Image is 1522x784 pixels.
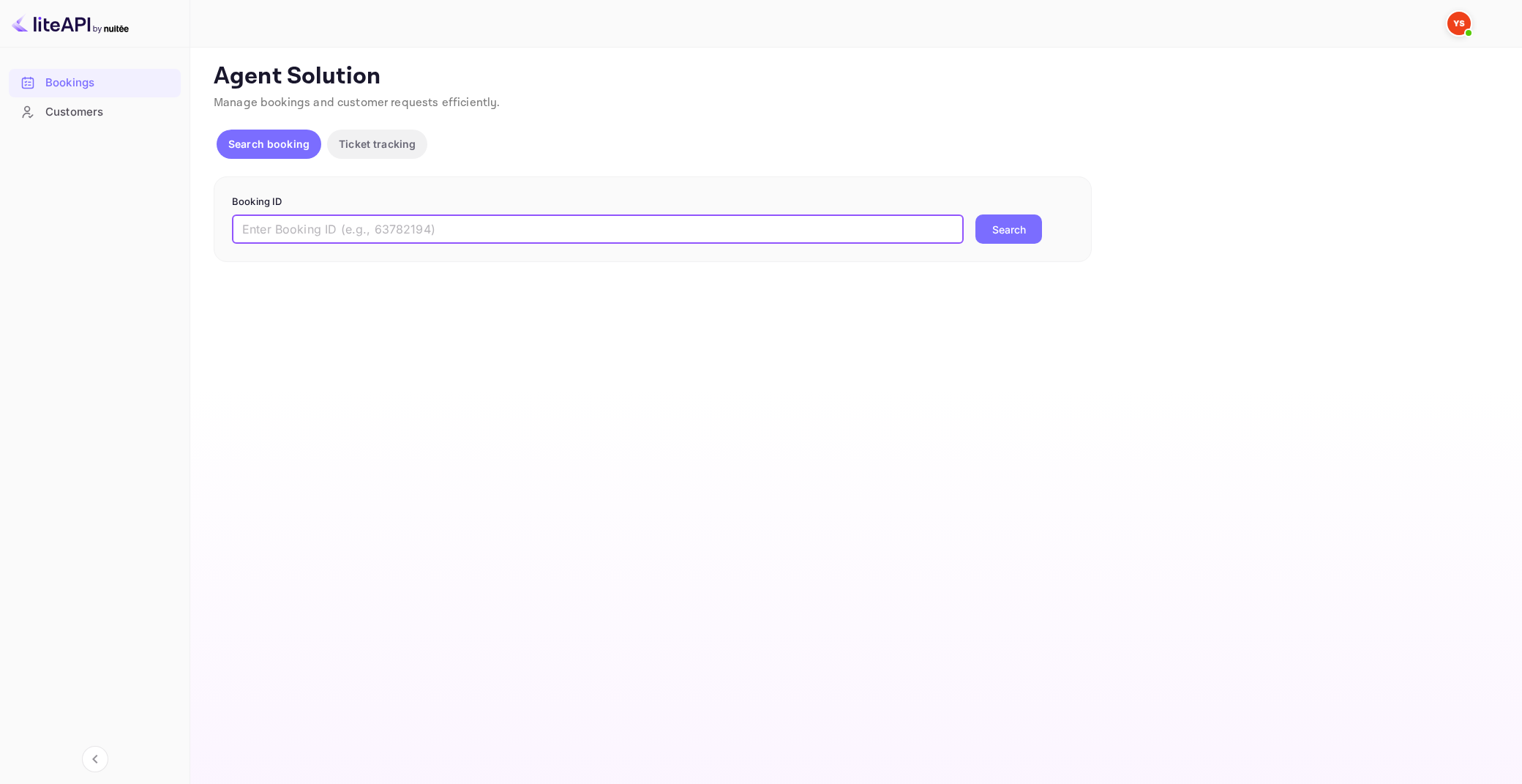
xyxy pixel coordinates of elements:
img: Yandex Support [1447,12,1471,35]
div: Bookings [9,69,181,97]
button: Collapse navigation [82,746,108,772]
a: Customers [9,98,181,125]
div: Bookings [45,75,173,92]
button: Search [975,214,1042,244]
div: Customers [9,98,181,127]
p: Ticket tracking [339,136,416,152]
img: LiteAPI logo [12,12,129,35]
a: Bookings [9,69,181,96]
input: Enter Booking ID (e.g., 63782194) [232,214,964,244]
p: Agent Solution [214,62,1496,92]
p: Booking ID [232,195,1073,209]
div: Customers [45,104,173,121]
span: Manage bookings and customer requests efficiently. [214,95,501,111]
p: Search booking [228,136,310,152]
